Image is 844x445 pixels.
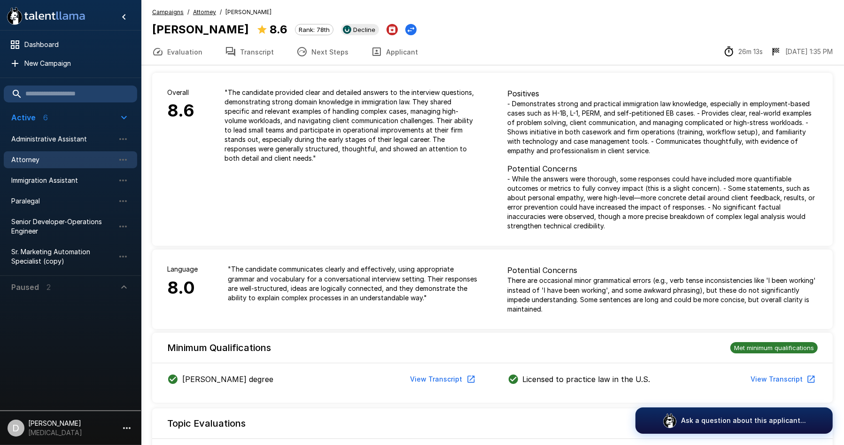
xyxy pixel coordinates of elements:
p: 26m 13s [738,47,763,56]
p: Licensed to practice law in the U.S. [523,374,650,385]
p: Overall [167,88,194,97]
u: Campaigns [152,8,184,16]
span: Decline [349,26,379,33]
p: " The candidate communicates clearly and effectively, using appropriate grammar and vocabulary fo... [228,265,478,302]
button: Transcript [214,39,285,65]
p: - While the answers were thorough, some responses could have included more quantifiable outcomes ... [508,174,818,231]
button: View Transcript [747,371,818,388]
u: Attorney [193,8,216,16]
h6: 8.0 [167,274,198,302]
img: ukg_logo.jpeg [343,25,351,34]
button: Ask a question about this applicant... [635,407,833,434]
div: The time between starting and completing the interview [723,46,763,57]
h6: Minimum Qualifications [167,340,271,355]
p: Language [167,265,198,274]
div: The date and time when the interview was completed [770,46,833,57]
h6: 8.6 [167,97,194,125]
span: Met minimum qualifications [730,344,818,351]
p: [DATE] 1:35 PM [785,47,833,56]
p: " The candidate provided clear and detailed answers to the interview questions, demonstrating str... [225,88,478,163]
p: There are occasional minor grammatical errors (e.g., verb tense inconsistencies like 'I been work... [508,276,818,313]
button: Evaluation [141,39,214,65]
span: Rank: 78th [295,26,333,33]
p: Positives [508,88,818,99]
button: Change Stage [405,24,417,35]
img: logo_glasses@2x.png [662,413,677,428]
button: Next Steps [285,39,360,65]
b: [PERSON_NAME] [152,23,249,36]
div: View profile in UKG [341,24,379,35]
span: [PERSON_NAME] [225,8,271,17]
button: View Transcript [407,371,478,388]
p: Potential Concerns [508,163,818,174]
b: 8.6 [270,23,287,36]
p: Ask a question about this applicant... [681,416,806,425]
button: Applicant [360,39,429,65]
p: - Demonstrates strong and practical immigration law knowledge, especially in employment-based cas... [508,99,818,156]
span: / [187,8,189,17]
button: Archive Applicant [387,24,398,35]
p: [PERSON_NAME] degree [182,374,273,385]
h6: Topic Evaluations [167,416,246,431]
p: Potential Concerns [508,265,818,276]
span: / [220,8,222,17]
